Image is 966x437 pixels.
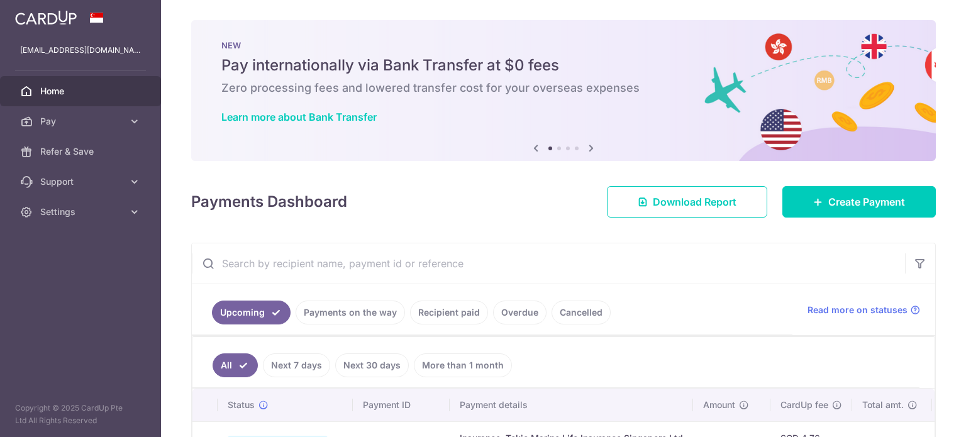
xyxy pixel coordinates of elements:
[828,194,905,209] span: Create Payment
[191,191,347,213] h4: Payments Dashboard
[221,111,377,123] a: Learn more about Bank Transfer
[885,399,953,431] iframe: Opens a widget where you can find more information
[780,399,828,411] span: CardUp fee
[414,353,512,377] a: More than 1 month
[228,399,255,411] span: Status
[782,186,936,218] a: Create Payment
[450,389,693,421] th: Payment details
[213,353,258,377] a: All
[40,175,123,188] span: Support
[263,353,330,377] a: Next 7 days
[192,243,905,284] input: Search by recipient name, payment id or reference
[40,145,123,158] span: Refer & Save
[335,353,409,377] a: Next 30 days
[212,301,291,324] a: Upcoming
[653,194,736,209] span: Download Report
[353,389,450,421] th: Payment ID
[221,80,906,96] h6: Zero processing fees and lowered transfer cost for your overseas expenses
[607,186,767,218] a: Download Report
[862,399,904,411] span: Total amt.
[493,301,547,324] a: Overdue
[40,115,123,128] span: Pay
[703,399,735,411] span: Amount
[191,20,936,161] img: Bank transfer banner
[221,40,906,50] p: NEW
[15,10,77,25] img: CardUp
[40,85,123,97] span: Home
[221,55,906,75] h5: Pay internationally via Bank Transfer at $0 fees
[296,301,405,324] a: Payments on the way
[410,301,488,324] a: Recipient paid
[808,304,920,316] a: Read more on statuses
[808,304,908,316] span: Read more on statuses
[40,206,123,218] span: Settings
[552,301,611,324] a: Cancelled
[20,44,141,57] p: [EMAIL_ADDRESS][DOMAIN_NAME]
